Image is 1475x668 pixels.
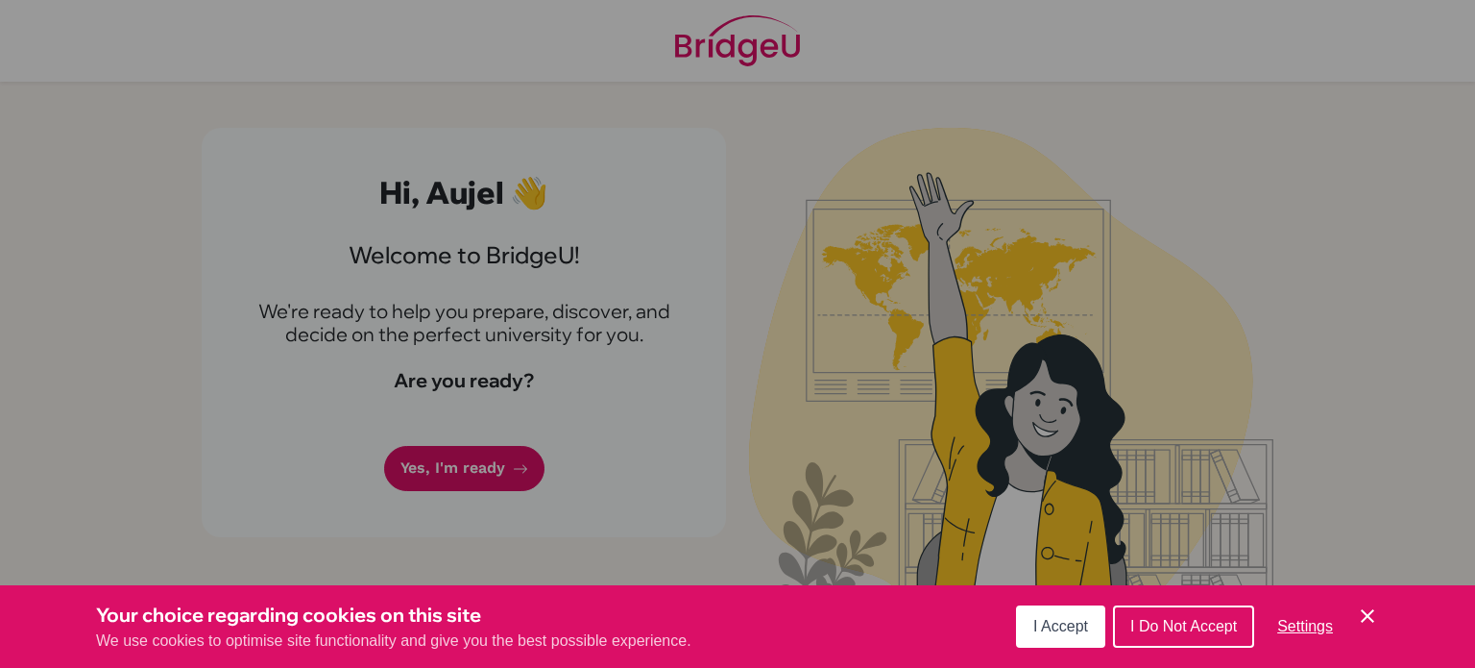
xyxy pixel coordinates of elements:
button: Settings [1262,607,1348,646]
span: I Do Not Accept [1130,618,1237,634]
h3: Your choice regarding cookies on this site [96,601,691,630]
button: I Do Not Accept [1113,606,1254,648]
p: We use cookies to optimise site functionality and give you the best possible experience. [96,630,691,653]
button: I Accept [1016,606,1105,648]
span: Settings [1277,618,1333,634]
span: I Accept [1033,618,1088,634]
button: Save and close [1356,605,1379,628]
